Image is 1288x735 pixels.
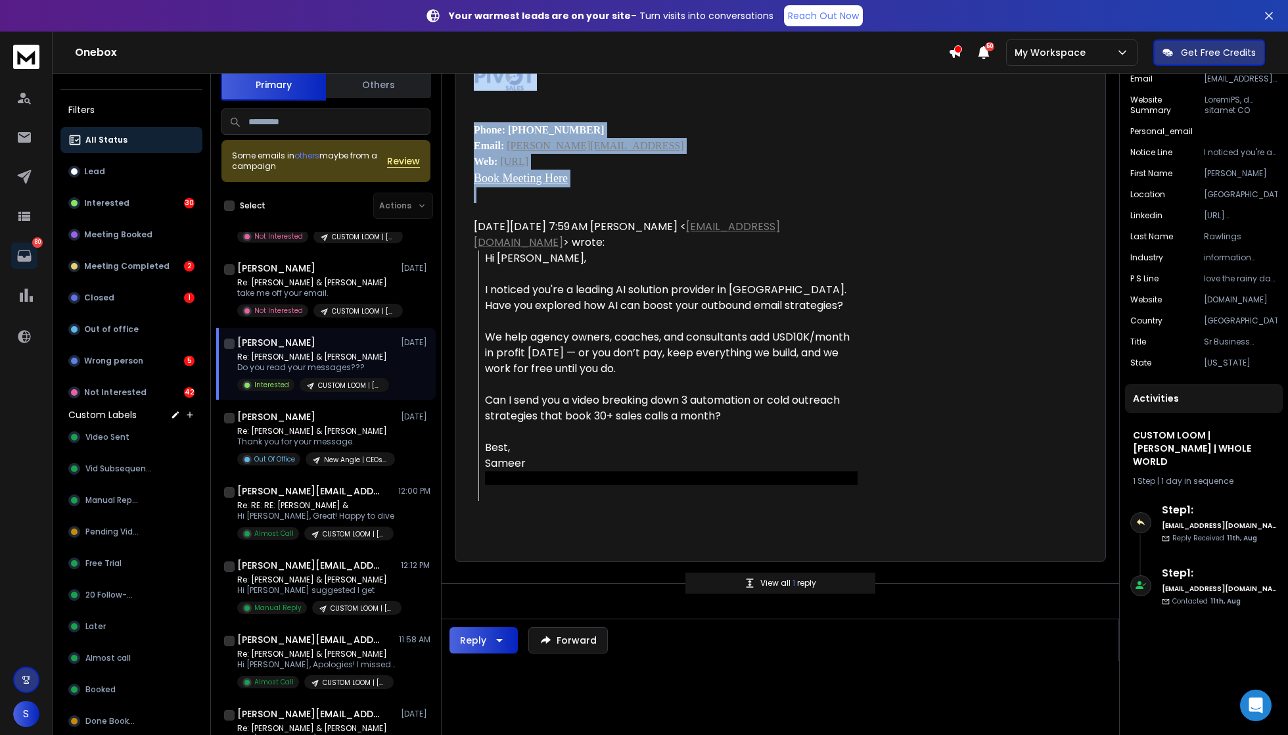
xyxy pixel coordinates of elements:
[332,306,395,316] p: CUSTOM LOOM | [PERSON_NAME] | WHOLE WORLD
[237,262,315,275] h1: [PERSON_NAME]
[85,684,116,695] span: Booked
[1015,46,1091,59] p: My Workspace
[474,67,537,91] img: AIorK4xkiVxRRHBgwohdDoIGgJ7SOnPuIVDTBe2OLy5uoR4geTTJMdWtXiw5x4ubc9STYUt2-N18Bb4OzsFL
[60,676,202,703] button: Booked
[784,5,863,26] a: Reach Out Now
[332,232,395,242] p: CUSTOM LOOM | [PERSON_NAME] | WHOLE WORLD
[85,135,127,145] p: All Status
[323,529,386,539] p: CUSTOM LOOM | [PERSON_NAME] | WHOLE WORLD
[237,352,389,362] p: Re: [PERSON_NAME] & [PERSON_NAME]
[449,9,631,22] strong: Your warmest leads are on your site
[331,604,394,613] p: CUSTOM LOOM | [PERSON_NAME] | WHOLE WORLD
[254,231,303,241] p: Not Interested
[85,716,139,726] span: Done Booked
[401,709,430,719] p: [DATE]
[184,356,195,366] div: 5
[1133,476,1275,486] div: |
[184,261,195,272] div: 2
[13,701,39,727] button: S
[485,392,858,424] div: Can I send you a video breaking down 3 automation or cold outreach strategies that book 30+ sales...
[60,190,202,216] button: Interested30
[398,486,430,496] p: 12:00 PM
[1162,584,1277,594] h6: [EMAIL_ADDRESS][DOMAIN_NAME]
[84,324,139,335] p: Out of office
[528,627,608,653] button: Forward
[401,337,430,348] p: [DATE]
[237,500,394,511] p: Re: RE: RE: [PERSON_NAME] &
[1204,189,1277,200] p: [GEOGRAPHIC_DATA]
[1161,475,1233,486] span: 1 day in sequence
[1204,273,1277,284] p: love the rainy day vibes, must be fueling your AI innovation!
[237,585,395,596] p: Hi [PERSON_NAME] suggested I get
[85,527,143,537] span: Pending Video
[85,495,139,506] span: Manual Reply
[1130,316,1162,326] p: country
[84,166,105,177] p: Lead
[75,45,948,60] h1: Onebox
[1130,210,1162,221] p: linkedin
[500,156,528,167] a: [URL]
[1204,316,1277,326] p: [GEOGRAPHIC_DATA]
[232,151,387,172] div: Some emails in maybe from a campaign
[485,456,858,471] div: Sameer
[237,362,389,373] p: Do you read your messages???
[254,677,294,687] p: Almost Call
[324,455,387,465] p: New Angle | CEOs & Founders | [GEOGRAPHIC_DATA]
[387,154,420,168] button: Review
[474,219,780,250] a: [EMAIL_ADDRESS][DOMAIN_NAME]
[485,440,858,456] div: Best,
[474,140,507,151] b: Email:
[184,293,195,303] div: 1
[85,432,129,442] span: Video Sent
[485,250,858,266] div: Hi [PERSON_NAME],
[254,529,294,538] p: Almost Call
[1130,273,1159,284] p: P.S Line
[1130,95,1204,116] p: Website Summary
[1204,295,1277,305] p: [DOMAIN_NAME]
[1227,533,1257,543] span: 11th, Aug
[237,410,315,423] h1: [PERSON_NAME]
[485,329,858,377] div: We help agency owners, coaches, and consultants add USD10K/month in profit [DATE] — or you don’t ...
[485,282,858,314] div: I noticed you're a leading AI solution provider in [GEOGRAPHIC_DATA]. Have you explored how AI ca...
[85,463,154,474] span: Vid Subsequence
[237,426,395,437] p: Re: [PERSON_NAME] & [PERSON_NAME]
[474,156,500,167] b: Web:
[1130,74,1153,84] p: Email
[1153,39,1265,66] button: Get Free Credits
[237,511,394,521] p: Hi [PERSON_NAME], Great! Happy to dive
[1204,210,1277,221] p: [URL][DOMAIN_NAME][PERSON_NAME][PERSON_NAME]
[474,219,858,250] div: [DATE][DATE] 7:59 AM [PERSON_NAME] < > wrote:
[1133,475,1155,486] span: 1 Step
[60,379,202,406] button: Not Interested42
[1172,596,1241,606] p: Contacted
[60,222,202,248] button: Meeting Booked
[1130,231,1173,242] p: Last Name
[184,198,195,208] div: 30
[84,198,129,208] p: Interested
[85,621,106,632] span: Later
[1130,126,1193,137] p: personal_email
[60,253,202,279] button: Meeting Completed2
[60,127,202,153] button: All Status
[1205,95,1277,116] p: LoremiPS, d sitamet CO adipisci elitsedd, eiusmodtemp in utlaboreetdolor magnaali enimadmini veni...
[449,627,518,653] button: Reply
[1125,384,1283,413] div: Activities
[84,261,170,272] p: Meeting Completed
[294,150,319,161] span: others
[11,243,37,269] a: 80
[60,645,202,671] button: Almost call
[60,158,202,185] button: Lead
[60,348,202,374] button: Wrong person5
[240,201,265,211] label: Select
[399,634,430,645] p: 11:58 AM
[401,412,430,422] p: [DATE]
[1210,596,1241,606] span: 11th, Aug
[60,550,202,577] button: Free Trial
[68,408,137,421] h3: Custom Labels
[32,237,43,248] p: 80
[760,578,816,588] p: View all reply
[1130,147,1172,158] p: Notice Line
[60,519,202,545] button: Pending Video
[237,559,382,572] h1: [PERSON_NAME][EMAIL_ADDRESS][PERSON_NAME][DOMAIN_NAME]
